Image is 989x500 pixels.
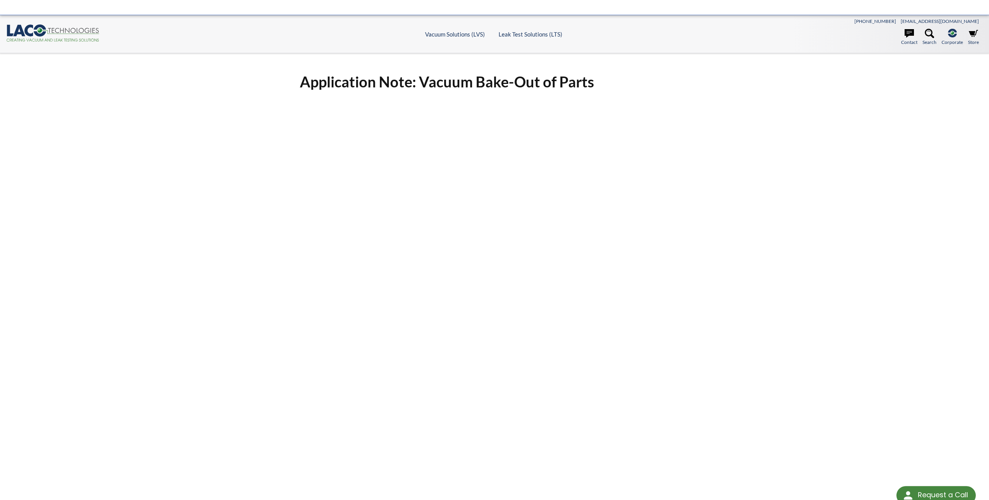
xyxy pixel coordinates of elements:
a: Vacuum Solutions (LVS) [425,31,485,38]
a: Search [922,29,936,46]
h1: Application Note: Vacuum Bake-Out of Parts [300,72,690,91]
a: [EMAIL_ADDRESS][DOMAIN_NAME] [901,18,979,24]
a: Store [968,29,979,46]
span: Corporate [942,38,963,46]
a: [PHONE_NUMBER] [854,18,896,24]
a: Contact [901,29,917,46]
a: Leak Test Solutions (LTS) [499,31,562,38]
